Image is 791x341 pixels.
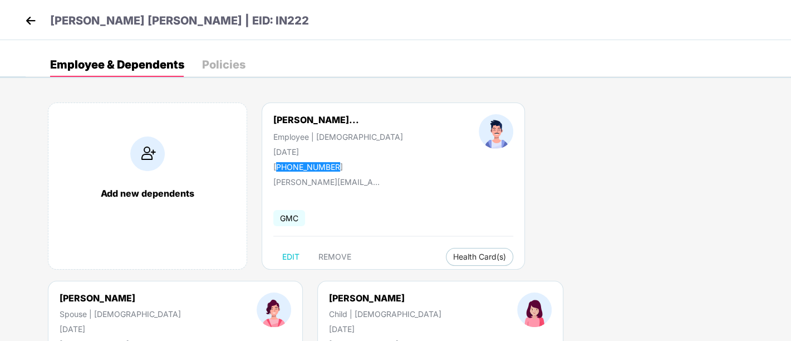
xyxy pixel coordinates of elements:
div: [DATE] [60,324,181,334]
div: [PERSON_NAME]... [273,114,359,125]
div: Add new dependents [60,188,235,199]
div: Employee | [DEMOGRAPHIC_DATA] [273,132,403,142]
img: profileImage [517,293,552,327]
span: GMC [273,210,305,226]
img: profileImage [479,114,513,149]
div: [PERSON_NAME][EMAIL_ADDRESS][DOMAIN_NAME] [273,177,385,187]
span: REMOVE [318,252,351,261]
img: addIcon [130,137,165,171]
div: Spouse | [DEMOGRAPHIC_DATA] [60,309,181,319]
p: [PERSON_NAME] [PERSON_NAME] | EID: IN222 [50,12,309,30]
div: Policies [202,59,245,70]
div: [PHONE_NUMBER] [273,162,403,172]
img: profileImage [257,293,291,327]
span: Health Card(s) [453,254,506,260]
button: Health Card(s) [446,248,513,266]
div: Employee & Dependents [50,59,184,70]
div: [DATE] [273,147,403,157]
img: back [22,12,39,29]
div: [PERSON_NAME] [329,293,441,304]
span: EDIT [282,252,299,261]
div: [DATE] [329,324,441,334]
div: Child | [DEMOGRAPHIC_DATA] [329,309,441,319]
button: EDIT [273,248,308,266]
div: [PERSON_NAME] [60,293,181,304]
button: REMOVE [309,248,360,266]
